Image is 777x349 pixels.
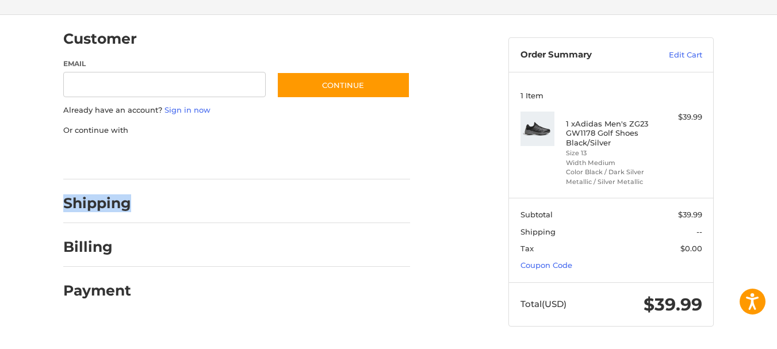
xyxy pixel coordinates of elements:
[63,125,410,136] p: Or continue with
[520,210,553,219] span: Subtotal
[157,147,243,168] iframe: PayPal-paylater
[520,298,567,309] span: Total (USD)
[696,227,702,236] span: --
[63,30,137,48] h2: Customer
[680,244,702,253] span: $0.00
[255,147,341,168] iframe: PayPal-venmo
[520,49,644,61] h3: Order Summary
[520,260,572,270] a: Coupon Code
[566,148,654,158] li: Size 13
[520,91,702,100] h3: 1 Item
[566,167,654,186] li: Color Black / Dark Silver Metallic / Silver Metallic
[63,194,131,212] h2: Shipping
[60,147,146,168] iframe: PayPal-paypal
[657,112,702,123] div: $39.99
[63,59,266,69] label: Email
[277,72,410,98] button: Continue
[164,105,210,114] a: Sign in now
[644,294,702,315] span: $39.99
[63,238,131,256] h2: Billing
[63,105,410,116] p: Already have an account?
[63,282,131,300] h2: Payment
[520,227,556,236] span: Shipping
[520,244,534,253] span: Tax
[566,158,654,168] li: Width Medium
[566,119,654,147] h4: 1 x Adidas Men's ZG23 GW1178 Golf Shoes Black/Silver
[678,210,702,219] span: $39.99
[644,49,702,61] a: Edit Cart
